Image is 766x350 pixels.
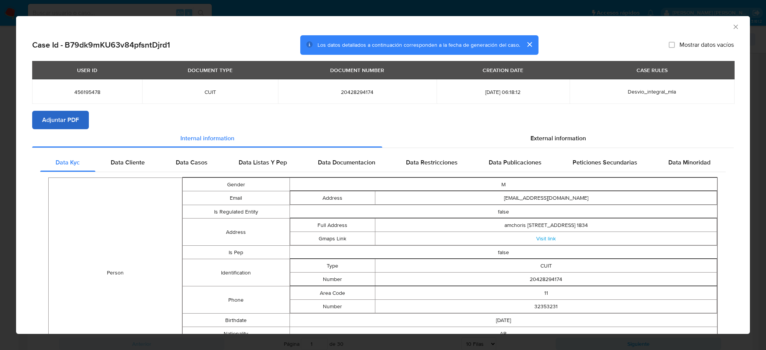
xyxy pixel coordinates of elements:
[290,205,717,219] td: false
[632,64,672,77] div: CASE RULES
[290,191,375,205] td: Address
[489,158,542,167] span: Data Publicaciones
[180,134,234,143] span: Internal information
[183,246,290,259] td: Is Pep
[41,89,133,95] span: 456195478
[183,259,290,286] td: Identification
[32,40,170,50] h2: Case Id - B79dk9mKU63v84pfsntDjrd1
[668,158,710,167] span: Data Minoridad
[176,158,208,167] span: Data Casos
[446,89,560,95] span: [DATE] 06:18:12
[183,191,290,205] td: Email
[290,178,717,191] td: M
[287,89,427,95] span: 20428294174
[375,259,717,273] td: CUIT
[72,64,102,77] div: USER ID
[375,286,717,300] td: 11
[628,88,676,95] span: Desvio_integral_mla
[290,259,375,273] td: Type
[573,158,637,167] span: Peticiones Secundarias
[183,286,290,314] td: Phone
[183,205,290,219] td: Is Regulated Entity
[290,273,375,286] td: Number
[183,327,290,340] td: Nationality
[375,300,717,313] td: 32353231
[318,41,520,49] span: Los datos detallados a continuación corresponden a la fecha de generación del caso.
[375,273,717,286] td: 20428294174
[42,112,79,128] span: Adjuntar PDF
[530,134,586,143] span: External information
[669,42,675,48] input: Mostrar datos vacíos
[290,327,717,340] td: AR
[40,153,726,172] div: Detailed internal info
[56,158,80,167] span: Data Kyc
[679,41,734,49] span: Mostrar datos vacíos
[290,314,717,327] td: [DATE]
[239,158,287,167] span: Data Listas Y Pep
[183,64,237,77] div: DOCUMENT TYPE
[375,219,717,232] td: amchoris [STREET_ADDRESS] 1834
[111,158,145,167] span: Data Cliente
[290,232,375,245] td: Gmaps Link
[478,64,528,77] div: CREATION DATE
[16,16,750,334] div: closure-recommendation-modal
[183,219,290,246] td: Address
[32,129,734,148] div: Detailed info
[732,23,739,30] button: Cerrar ventana
[536,235,556,242] a: Visit link
[326,64,389,77] div: DOCUMENT NUMBER
[290,286,375,300] td: Area Code
[520,35,538,54] button: cerrar
[183,314,290,327] td: Birthdate
[318,158,375,167] span: Data Documentacion
[290,300,375,313] td: Number
[290,219,375,232] td: Full Address
[151,89,268,95] span: CUIT
[375,191,717,205] td: [EMAIL_ADDRESS][DOMAIN_NAME]
[32,111,89,129] button: Adjuntar PDF
[183,178,290,191] td: Gender
[406,158,458,167] span: Data Restricciones
[290,246,717,259] td: false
